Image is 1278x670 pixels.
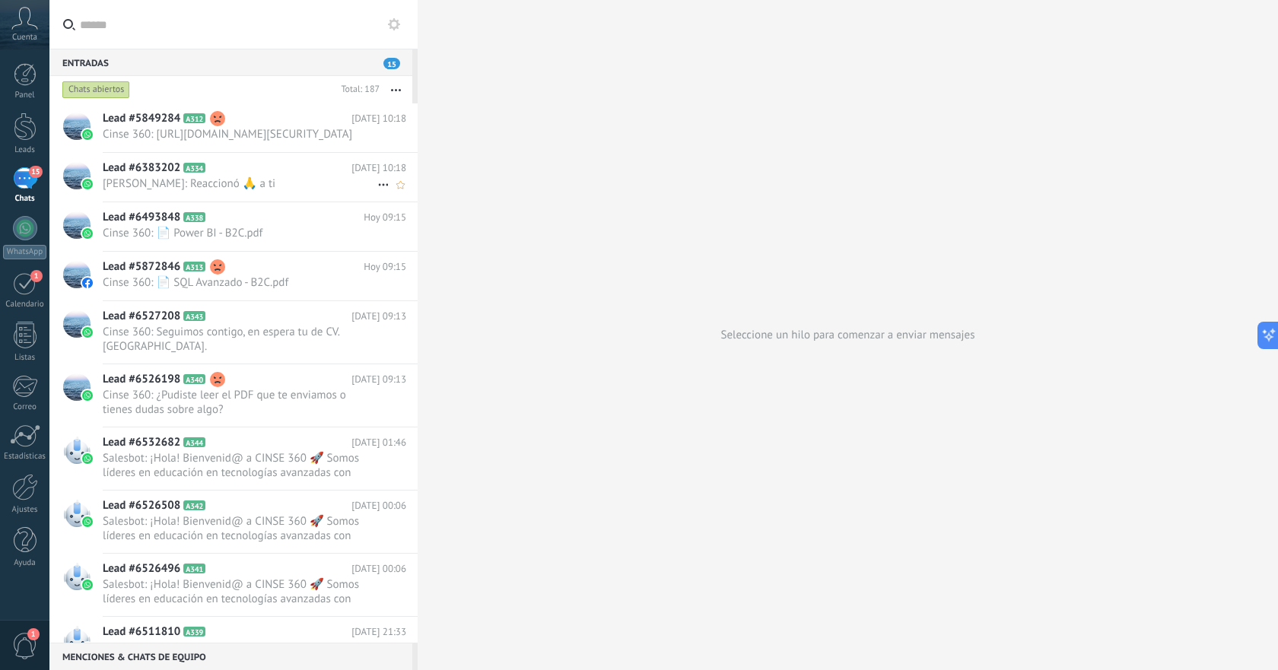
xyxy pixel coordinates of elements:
[380,76,412,103] button: Más
[49,643,412,670] div: Menciones & Chats de equipo
[103,640,377,669] span: Salesbot: ¿En cuál de los siguientes 5 cursos estás interesado? 🤓📚 1️⃣ 📈 Excel Avanzado 2️⃣ 📊 Pow...
[3,353,47,363] div: Listas
[62,81,130,99] div: Chats abiertos
[82,580,93,590] img: waba.svg
[49,364,418,427] a: Lead #6526198 A340 [DATE] 09:13 Cinse 360: ¿Pudiste leer el PDF que te enviamos o tienes dudas so...
[103,624,180,640] span: Lead #6511810
[49,427,418,490] a: Lead #6532682 A344 [DATE] 01:46 Salesbot: ¡Hola! Bienvenid@ a CINSE 360 🚀 Somos líderes en educac...
[103,372,180,387] span: Lead #6526198
[103,309,180,324] span: Lead #6527208
[351,498,406,513] span: [DATE] 00:06
[351,160,406,176] span: [DATE] 10:18
[3,90,47,100] div: Panel
[12,33,37,43] span: Cuenta
[103,325,377,354] span: Cinse 360: Seguimos contigo, en espera tu de CV. [GEOGRAPHIC_DATA].
[351,624,406,640] span: [DATE] 21:33
[49,49,412,76] div: Entradas
[103,275,377,290] span: Cinse 360: 📄 SQL Avanzado - B2C.pdf
[3,452,47,462] div: Estadísticas
[82,453,93,464] img: waba.svg
[3,145,47,155] div: Leads
[82,129,93,140] img: waba.svg
[103,210,180,225] span: Lead #6493848
[82,228,93,239] img: waba.svg
[103,176,377,191] span: [PERSON_NAME]: Reaccionó 🙏 a ti
[335,82,380,97] div: Total: 187
[82,179,93,189] img: waba.svg
[3,505,47,515] div: Ajustes
[103,435,180,450] span: Lead #6532682
[3,194,47,204] div: Chats
[30,270,43,282] span: 1
[103,514,377,543] span: Salesbot: ¡Hola! Bienvenid@ a CINSE 360 🚀 Somos líderes en educación en tecnologías avanzadas con...
[103,111,180,126] span: Lead #5849284
[183,311,205,321] span: A343
[27,628,40,640] span: 1
[49,554,418,616] a: Lead #6526496 A341 [DATE] 00:06 Salesbot: ¡Hola! Bienvenid@ a CINSE 360 🚀 Somos líderes en educac...
[183,113,205,123] span: A312
[183,564,205,573] span: A341
[82,390,93,401] img: waba.svg
[3,245,46,259] div: WhatsApp
[29,166,42,178] span: 15
[103,451,377,480] span: Salesbot: ¡Hola! Bienvenid@ a CINSE 360 🚀 Somos líderes en educación en tecnologías avanzadas con...
[351,561,406,576] span: [DATE] 00:06
[351,111,406,126] span: [DATE] 10:18
[183,374,205,384] span: A340
[103,577,377,606] span: Salesbot: ¡Hola! Bienvenid@ a CINSE 360 🚀 Somos líderes en educación en tecnologías avanzadas con...
[364,210,406,225] span: Hoy 09:15
[103,226,377,240] span: Cinse 360: 📄 Power BI - B2C.pdf
[82,327,93,338] img: waba.svg
[49,153,418,202] a: Lead #6383202 A334 [DATE] 10:18 [PERSON_NAME]: Reaccionó 🙏 a ti
[103,388,377,417] span: Cinse 360: ¿Pudiste leer el PDF que te enviamos o tienes dudas sobre algo?
[49,252,418,300] a: Lead #5872846 A313 Hoy 09:15 Cinse 360: 📄 SQL Avanzado - B2C.pdf
[183,212,205,222] span: A338
[3,300,47,310] div: Calendario
[351,372,406,387] span: [DATE] 09:13
[183,163,205,173] span: A334
[183,437,205,447] span: A344
[103,259,180,275] span: Lead #5872846
[183,262,205,271] span: A313
[364,259,406,275] span: Hoy 09:15
[183,500,205,510] span: A342
[3,402,47,412] div: Correo
[49,491,418,553] a: Lead #6526508 A342 [DATE] 00:06 Salesbot: ¡Hola! Bienvenid@ a CINSE 360 🚀 Somos líderes en educac...
[351,435,406,450] span: [DATE] 01:46
[82,278,93,288] img: facebook-sm.svg
[82,516,93,527] img: waba.svg
[351,309,406,324] span: [DATE] 09:13
[49,103,418,152] a: Lead #5849284 A312 [DATE] 10:18 Cinse 360: [URL][DOMAIN_NAME][SECURITY_DATA]
[103,498,180,513] span: Lead #6526508
[103,561,180,576] span: Lead #6526496
[49,301,418,364] a: Lead #6527208 A343 [DATE] 09:13 Cinse 360: Seguimos contigo, en espera tu de CV. [GEOGRAPHIC_DATA].
[383,58,400,69] span: 15
[103,127,377,141] span: Cinse 360: [URL][DOMAIN_NAME][SECURITY_DATA]
[183,627,205,637] span: A339
[3,558,47,568] div: Ayuda
[103,160,180,176] span: Lead #6383202
[49,202,418,251] a: Lead #6493848 A338 Hoy 09:15 Cinse 360: 📄 Power BI - B2C.pdf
